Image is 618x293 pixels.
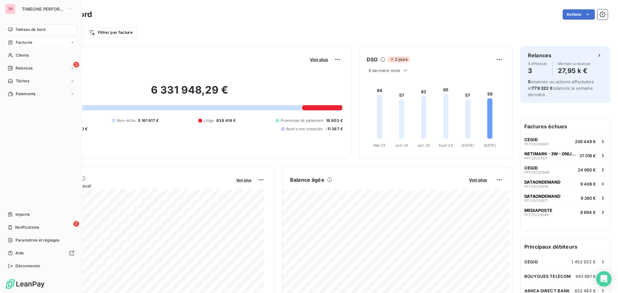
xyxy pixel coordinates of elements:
div: Open Intercom Messenger [596,271,612,287]
span: 1 453 932 € [571,259,596,264]
span: CEGID [524,259,538,264]
span: 5 161 917 € [138,118,159,124]
span: DATAONDEMAND [524,179,560,185]
span: Tâches [16,78,29,84]
span: Avoirs non associés [286,126,323,132]
span: À effectuer [528,62,547,66]
span: Notifications [15,224,39,230]
button: Voir plus [467,177,489,183]
span: CEGID [524,165,538,170]
h6: Relances [528,51,551,59]
span: 3 [73,62,79,68]
button: Voir plus [308,57,330,62]
span: 5 [528,79,530,84]
span: Aide [15,250,24,256]
button: Actions [563,9,595,20]
tspan: [DATE] [462,143,474,148]
span: NETIMARK - 3W - ONLINE [524,151,577,156]
span: Chiffre d'affaires mensuel [36,182,232,189]
span: MEDIAPOSTE [524,208,552,213]
span: Voir plus [469,177,487,182]
a: Aide [5,248,77,258]
span: 209 449 € [575,139,596,144]
span: CEGID [524,137,538,142]
button: DATAONDEMANDPFF25C010779 360 € [520,191,610,205]
span: PFF25C00916 [524,185,548,188]
h6: Principaux débiteurs [520,239,610,254]
span: PFF25C01077 [524,199,548,203]
span: Non-échu [117,118,136,124]
span: Voir plus [310,57,328,62]
span: relances ou actions effectuées et relancés la semaine dernière. [528,79,594,97]
span: Voir plus [236,178,251,182]
span: PFF25C01107 [524,156,547,160]
span: Déconnexion [15,263,40,269]
span: 6 derniers mois [369,68,400,73]
span: 2 jours [388,57,409,62]
div: TP [5,4,15,14]
span: BOUYGUES TELECOM [524,274,571,279]
button: CEGIDPFF25C0094624 660 € [520,162,610,177]
tspan: Juil. 25 [417,143,430,148]
span: Relances [15,65,33,71]
span: PFF25C00946 [524,170,549,174]
button: Filtrer par facture [84,27,137,38]
span: PFF25C01049 [524,213,548,217]
span: Clients [16,52,29,58]
span: -11 367 € [325,126,343,132]
button: DATAONDEMANDPFF25C009169 408 € [520,177,610,191]
span: TIMEONE PERFORMANCE [22,6,65,12]
span: Paramètres et réglages [15,237,59,243]
span: 8 694 € [580,210,596,215]
span: PFF25C00941 [524,142,548,146]
tspan: [DATE] [484,143,496,148]
button: CEGIDPFF25C00941209 449 € [520,134,610,148]
span: 943 881 € [576,274,596,279]
span: Montant à relancer [558,62,591,66]
h6: Balance âgée [290,176,324,184]
img: Logo LeanPay [5,279,45,289]
span: 9 408 € [580,181,596,187]
span: 836 414 € [216,118,236,124]
span: Promesse de paiement [281,118,323,124]
h6: DSO [367,56,378,63]
h2: 6 331 948,29 € [36,84,343,103]
span: 24 660 € [578,167,596,172]
h4: 27,95 k € [558,66,591,76]
span: Factures [16,40,32,45]
button: NETIMARK - 3W - ONLINEPFF25C0110737 018 € [520,148,610,162]
span: Tableau de bord [15,27,45,32]
span: Paiements [16,91,35,97]
h4: 3 [528,66,547,76]
button: Voir plus [234,177,253,183]
span: 9 360 € [581,196,596,201]
tspan: Juin 25 [395,143,408,148]
button: MEDIAPOSTEPFF25C010498 694 € [520,205,610,219]
tspan: Mai 25 [374,143,386,148]
span: 37 018 € [579,153,596,158]
span: 2 [73,221,79,227]
span: Imports [15,212,30,217]
span: 779 322 € [532,86,552,91]
span: 16 603 € [326,118,343,124]
h6: Factures échues [520,119,610,134]
span: DATAONDEMAND [524,194,560,199]
span: Litige [203,118,214,124]
tspan: Août 25 [439,143,453,148]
